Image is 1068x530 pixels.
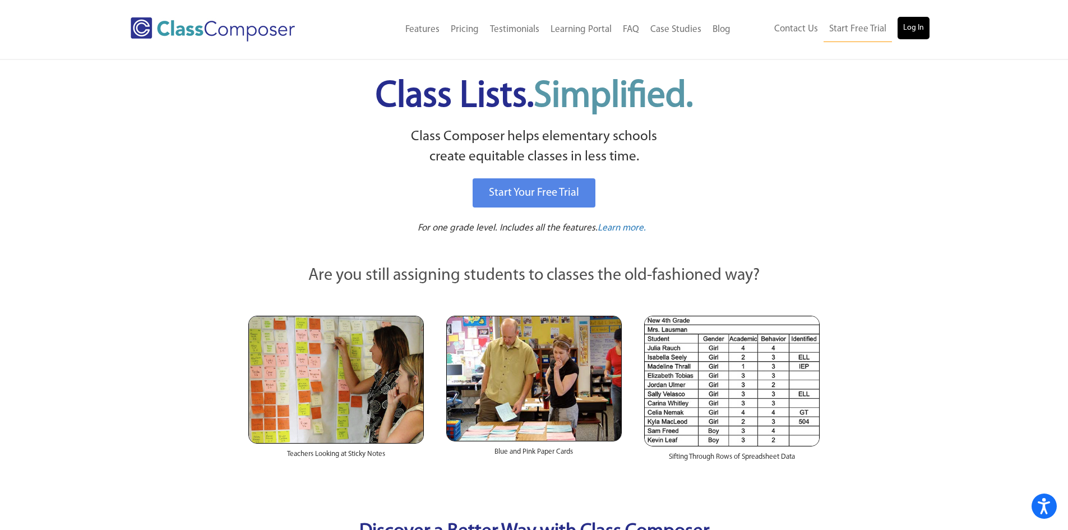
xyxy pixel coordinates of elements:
[489,187,579,199] span: Start Your Free Trial
[707,17,736,42] a: Blog
[898,17,930,39] a: Log In
[446,316,622,441] img: Blue and Pink Paper Cards
[617,17,645,42] a: FAQ
[824,17,892,42] a: Start Free Trial
[248,444,424,471] div: Teachers Looking at Sticky Notes
[445,17,484,42] a: Pricing
[247,127,822,168] p: Class Composer helps elementary schools create equitable classes in less time.
[534,79,693,115] span: Simplified.
[446,441,622,468] div: Blue and Pink Paper Cards
[598,223,646,233] span: Learn more.
[545,17,617,42] a: Learning Portal
[418,223,598,233] span: For one grade level. Includes all the features.
[644,316,820,446] img: Spreadsheets
[736,17,930,42] nav: Header Menu
[248,264,820,288] p: Are you still assigning students to classes the old-fashioned way?
[473,178,595,208] a: Start Your Free Trial
[131,17,295,42] img: Class Composer
[376,79,693,115] span: Class Lists.
[598,222,646,236] a: Learn more.
[484,17,545,42] a: Testimonials
[645,17,707,42] a: Case Studies
[248,316,424,444] img: Teachers Looking at Sticky Notes
[400,17,445,42] a: Features
[769,17,824,42] a: Contact Us
[341,17,736,42] nav: Header Menu
[644,446,820,473] div: Sifting Through Rows of Spreadsheet Data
